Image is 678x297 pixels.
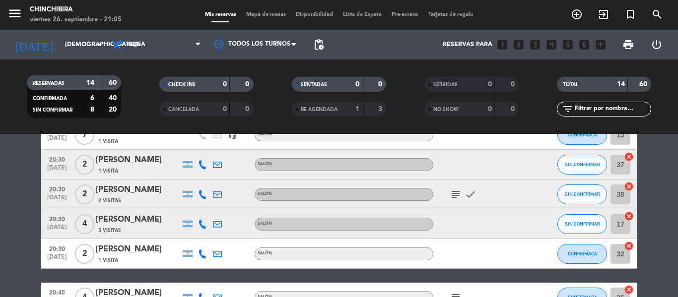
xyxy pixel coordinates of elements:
[557,125,607,145] button: CONFIRMADA
[563,82,578,87] span: TOTAL
[598,8,610,20] i: exit_to_app
[33,81,65,86] span: RESERVADAS
[96,154,180,167] div: [PERSON_NAME]
[622,39,634,51] span: print
[75,244,94,264] span: 2
[75,184,94,204] span: 2
[96,243,180,256] div: [PERSON_NAME]
[98,137,118,145] span: 1 Visita
[223,81,227,88] strong: 0
[624,152,634,162] i: cancel
[433,107,459,112] span: NO SHOW
[301,82,327,87] span: SENTADAS
[568,251,597,256] span: CONFIRMADA
[594,38,607,51] i: add_box
[258,132,272,136] span: SALÓN
[45,194,69,206] span: [DATE]
[45,242,69,254] span: 20:30
[7,34,60,56] i: [DATE]
[258,222,272,226] span: SALÓN
[571,8,583,20] i: add_circle_outline
[313,39,325,51] span: pending_actions
[443,41,492,48] span: Reservas para
[624,241,634,251] i: cancel
[617,81,625,88] strong: 14
[45,183,69,194] span: 20:30
[565,191,600,197] span: SIN CONFIRMAR
[241,12,291,17] span: Mapa de mesas
[98,227,121,235] span: 3 Visitas
[98,167,118,175] span: 1 Visita
[355,106,359,113] strong: 1
[433,82,458,87] span: SERVIDAS
[423,12,478,17] span: Tarjetas de regalo
[488,81,492,88] strong: 0
[45,254,69,265] span: [DATE]
[75,155,94,175] span: 2
[568,132,597,137] span: CONFIRMADA
[557,214,607,234] button: SIN CONFIRMAR
[378,106,384,113] strong: 3
[512,38,525,51] i: looks_two
[565,221,600,227] span: SIN CONFIRMAR
[109,106,119,113] strong: 20
[338,12,387,17] span: Lista de Espera
[245,106,251,113] strong: 0
[30,5,122,15] div: Chinchibira
[488,106,492,113] strong: 0
[529,38,542,51] i: looks_3
[450,188,462,200] i: subject
[45,153,69,165] span: 20:30
[562,103,574,115] i: filter_list
[128,41,145,48] span: Cena
[7,6,22,24] button: menu
[301,107,338,112] span: RE AGENDADA
[30,15,122,25] div: viernes 26. septiembre - 21:05
[624,8,636,20] i: turned_in_not
[96,213,180,226] div: [PERSON_NAME]
[45,165,69,176] span: [DATE]
[98,197,121,205] span: 2 Visitas
[245,81,251,88] strong: 0
[98,256,118,264] span: 1 Visita
[291,12,338,17] span: Disponibilidad
[378,81,384,88] strong: 0
[557,155,607,175] button: SIN CONFIRMAR
[75,214,94,234] span: 4
[223,106,227,113] strong: 0
[45,213,69,224] span: 20:30
[651,8,663,20] i: search
[258,192,272,196] span: SALÓN
[511,81,517,88] strong: 0
[90,95,94,102] strong: 6
[624,285,634,295] i: cancel
[228,130,237,139] i: headset_mic
[45,135,69,146] span: [DATE]
[168,107,199,112] span: CANCELADA
[7,6,22,21] i: menu
[96,183,180,196] div: [PERSON_NAME]
[557,244,607,264] button: CONFIRMADA
[561,38,574,51] i: looks_5
[574,104,651,115] input: Filtrar por nombre...
[258,251,272,255] span: SALÓN
[75,125,94,145] span: 7
[639,81,649,88] strong: 60
[90,106,94,113] strong: 8
[45,224,69,236] span: [DATE]
[387,12,423,17] span: Pre-acceso
[578,38,591,51] i: looks_6
[624,211,634,221] i: cancel
[642,30,671,59] div: LOG OUT
[200,12,241,17] span: Mis reservas
[651,39,663,51] i: power_settings_new
[33,96,67,101] span: CONFIRMADA
[92,39,104,51] i: arrow_drop_down
[465,188,476,200] i: check
[109,79,119,86] strong: 60
[624,181,634,191] i: cancel
[109,95,119,102] strong: 40
[496,38,509,51] i: looks_one
[355,81,359,88] strong: 0
[557,184,607,204] button: SIN CONFIRMAR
